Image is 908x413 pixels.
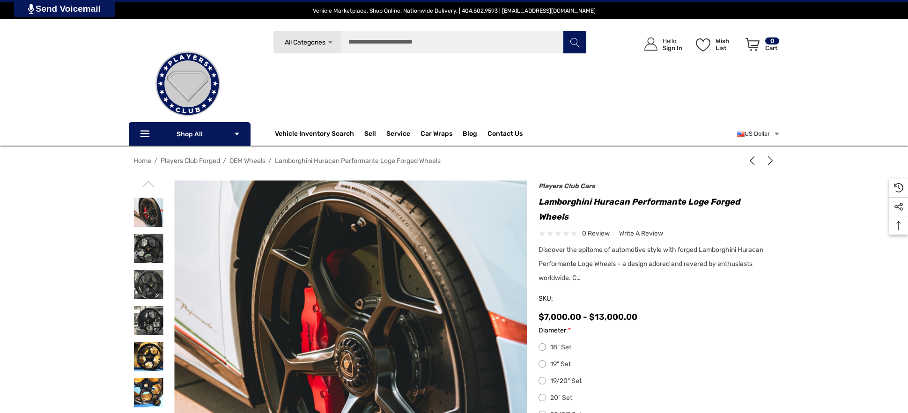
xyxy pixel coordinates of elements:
a: Previous [747,156,760,165]
label: 19/20" Set [539,376,775,387]
img: Lamborghini Huracan Performante Loge Forged Wheels [134,378,163,407]
label: 19" Set [539,359,775,370]
a: Players Club Cars [539,182,595,190]
p: Hello [663,37,682,44]
a: Cart with 0 items [741,28,780,65]
span: Sell [364,130,376,140]
img: Lamborghini Huracan Performante Loge Forged Wheels [134,198,163,227]
p: Shop All [129,122,251,146]
svg: Top [889,221,908,230]
a: Lamborghini Huracan Performante Loge Forged Wheels [275,157,441,165]
span: $7,000.00 - $13,000.00 [539,312,637,322]
button: Search [563,30,586,54]
span: Write a Review [619,229,663,238]
p: Sign In [663,44,682,52]
span: Discover the epitome of automotive style with forged Lamborghini Huracan Performante Loge Wheels ... [539,246,763,282]
a: USD [737,125,780,143]
a: Car Wraps [421,125,463,143]
svg: Recently Viewed [894,183,903,192]
img: PjwhLS0gR2VuZXJhdG9yOiBHcmF2aXQuaW8gLS0+PHN2ZyB4bWxucz0iaHR0cDovL3d3dy53My5vcmcvMjAwMC9zdmciIHhtb... [28,4,34,14]
svg: Icon Arrow Down [327,39,334,46]
span: SKU: [539,292,585,305]
p: Cart [765,44,779,52]
h1: Lamborghini Huracan Performante Loge Forged Wheels [539,194,775,224]
a: Wish List Wish List [692,28,741,60]
svg: Icon Line [139,129,153,140]
img: Lamborghini Huracan Performante Loge Forged Wheels [134,234,163,263]
a: Sell [364,125,386,143]
svg: Social Media [894,202,903,212]
span: Vehicle Marketplace. Shop Online. Nationwide Delivery. | 404.602.9593 | [EMAIL_ADDRESS][DOMAIN_NAME] [313,7,596,14]
a: All Categories Icon Arrow Down Icon Arrow Up [273,30,341,54]
a: Vehicle Inventory Search [275,130,354,140]
nav: Breadcrumb [133,153,775,169]
a: Service [386,130,410,140]
img: Lamborghini Huracan Performante Loge Forged Wheels [134,306,163,335]
p: Wish List [716,37,740,52]
svg: Icon Arrow Down [234,131,240,137]
a: Next [762,156,775,165]
svg: Wish List [696,38,710,52]
label: 20" Set [539,392,775,404]
img: Lamborghini Huracan Performante Loge Forged Wheels [134,270,163,299]
label: Diameter: [539,325,775,336]
a: Write a Review [619,228,663,239]
label: 18" Set [539,342,775,353]
a: OEM Wheels [229,157,266,165]
span: Car Wraps [421,130,452,140]
img: Lamborghini Huracan Performante Loge Forged Wheels [134,342,163,371]
a: Contact Us [487,130,523,140]
a: Blog [463,130,477,140]
span: 0 review [582,228,610,239]
a: Home [133,157,151,165]
svg: Go to slide 2 of 2 [142,178,154,190]
svg: Icon User Account [644,37,657,51]
a: Players Club Forged [161,157,220,165]
img: Players Club | Cars For Sale [141,37,235,131]
span: All Categories [284,38,325,46]
a: Sign in [634,28,687,60]
p: 0 [765,37,779,44]
svg: Review Your Cart [746,38,760,51]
